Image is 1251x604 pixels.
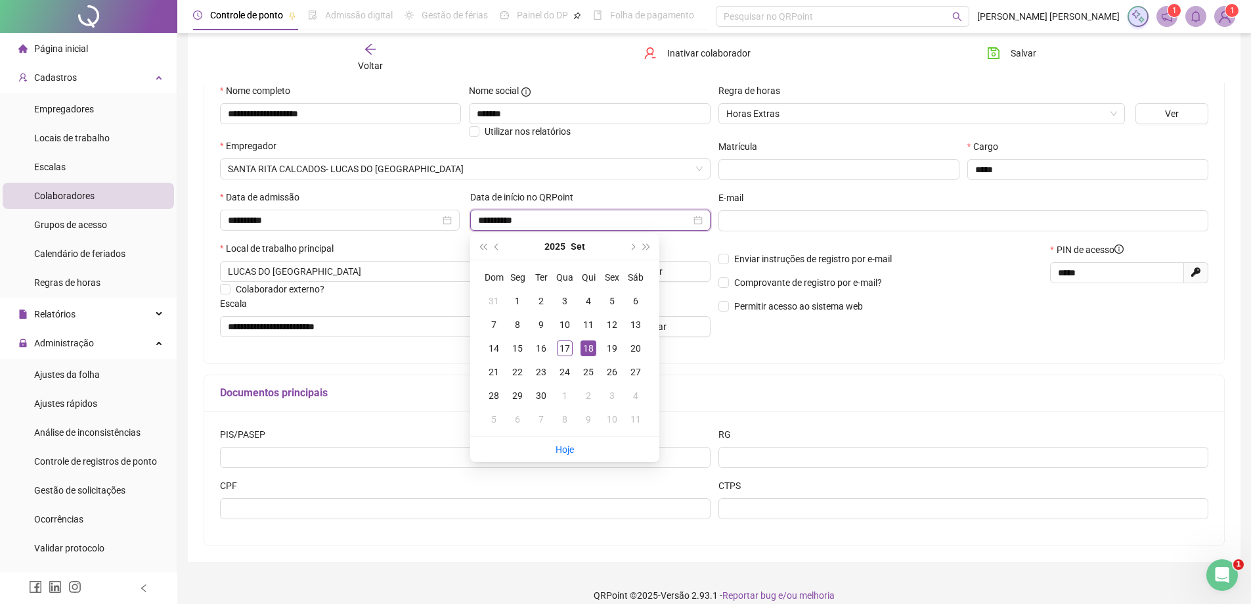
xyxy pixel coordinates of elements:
div: 2 [533,293,549,309]
td: 2025-09-25 [577,360,600,384]
div: 8 [557,411,573,427]
div: 19 [604,340,620,356]
td: 2025-09-12 [600,313,624,337]
div: 22 [510,364,525,380]
span: Link para registro rápido [34,572,134,582]
span: AV MATO GROSSO,472S CENTRO [228,262,577,281]
div: 12 [604,317,620,333]
span: left [139,584,148,593]
td: 2025-09-04 [577,289,600,313]
div: 6 [510,411,525,427]
span: save [987,47,1000,60]
label: Cargo [967,139,1007,154]
div: 13 [628,317,644,333]
span: [PERSON_NAME] [PERSON_NAME] [977,9,1120,24]
span: clock-circle [193,11,202,20]
span: dashboard [500,11,509,20]
div: 7 [533,411,549,427]
td: 2025-10-09 [577,407,600,431]
div: 18 [581,340,596,356]
button: month panel [571,233,585,260]
button: super-prev-year [475,233,490,260]
label: Regra de horas [718,83,789,98]
span: Controle de ponto [210,10,283,20]
div: 3 [557,293,573,309]
div: 7 [486,317,502,333]
span: linkedin [49,580,62,593]
span: Painel do DP [517,10,568,20]
td: 2025-09-15 [506,337,529,360]
span: instagram [68,580,81,593]
span: Administração [34,338,94,348]
td: 2025-09-16 [529,337,553,360]
td: 2025-09-03 [553,289,577,313]
button: prev-year [490,233,504,260]
div: 4 [628,388,644,404]
td: 2025-09-02 [529,289,553,313]
label: Empregador [220,139,285,153]
div: 5 [604,293,620,309]
div: 14 [486,340,502,356]
div: 11 [581,317,596,333]
label: PIS/PASEP [220,427,274,442]
span: Ajustes rápidos [34,398,97,409]
td: 2025-10-06 [506,407,529,431]
span: file [18,310,28,319]
th: Seg [506,266,529,289]
div: 8 [510,317,525,333]
td: 2025-10-04 [624,384,647,407]
td: 2025-09-09 [529,313,553,337]
td: 2025-09-28 [482,384,506,407]
label: Local de trabalho principal [220,241,342,256]
td: 2025-10-07 [529,407,553,431]
td: 2025-09-10 [553,313,577,337]
span: Voltar [358,60,383,71]
td: 2025-09-29 [506,384,529,407]
div: 4 [581,293,596,309]
span: info-circle [521,87,531,97]
div: 9 [581,411,596,427]
label: Nome completo [220,83,299,98]
td: 2025-10-08 [553,407,577,431]
span: Enviar instruções de registro por e-mail [734,254,892,264]
span: Gestão de férias [422,10,488,20]
span: Nome social [469,83,519,98]
div: 10 [604,411,620,427]
div: 1 [557,388,573,404]
td: 2025-09-14 [482,337,506,360]
td: 2025-09-20 [624,337,647,360]
div: 10 [557,317,573,333]
td: 2025-09-17 [553,337,577,360]
span: Colaborador externo? [236,284,324,294]
td: 2025-10-10 [600,407,624,431]
span: Análise de inconsistências [34,427,141,438]
span: 1 [1233,559,1244,570]
label: Matrícula [718,139,766,154]
td: 2025-10-03 [600,384,624,407]
span: Versão [661,590,690,601]
span: Admissão digital [325,10,393,20]
td: 2025-09-23 [529,360,553,384]
span: book [593,11,602,20]
div: 26 [604,364,620,380]
span: sun [405,11,414,20]
th: Dom [482,266,506,289]
h5: Documentos principais [220,385,1208,401]
td: 2025-09-26 [600,360,624,384]
span: info-circle [1114,244,1124,254]
td: 2025-10-05 [482,407,506,431]
td: 2025-09-07 [482,313,506,337]
button: Inativar colaborador [634,43,760,64]
td: 2025-09-24 [553,360,577,384]
span: 1 [1172,6,1177,15]
span: Escalas [34,162,66,172]
span: Folha de pagamento [610,10,694,20]
span: PIN de acesso [1057,243,1124,257]
label: CTPS [718,478,749,493]
td: 2025-09-11 [577,313,600,337]
span: facebook [29,580,42,593]
label: RG [718,427,739,442]
div: 23 [533,364,549,380]
th: Qua [553,266,577,289]
button: next-year [625,233,639,260]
